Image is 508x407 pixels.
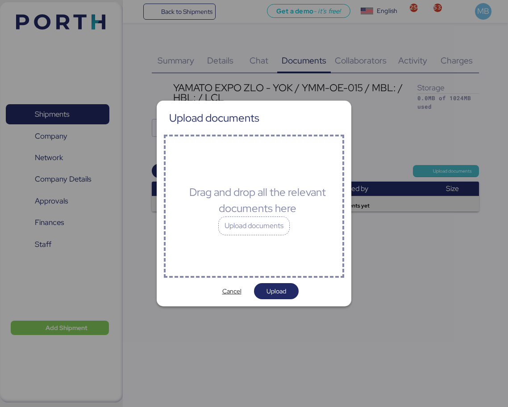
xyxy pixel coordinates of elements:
button: Upload [254,283,299,299]
span: Cancel [222,286,242,297]
div: Drag and drop all the relevant documents here [178,184,337,216]
div: Upload documents [169,114,259,122]
span: Upload [266,286,286,297]
div: Upload documents [218,216,290,235]
button: Cancel [209,283,254,299]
